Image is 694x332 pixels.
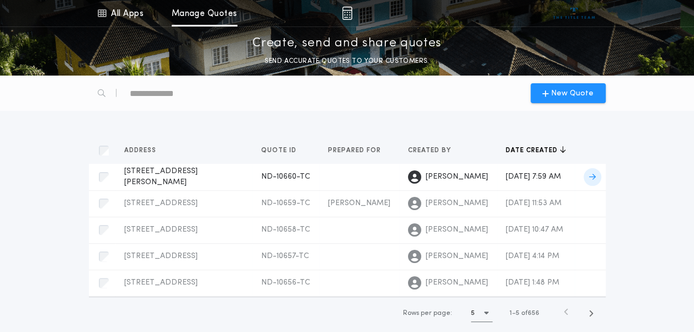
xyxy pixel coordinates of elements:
button: New Quote [531,83,606,103]
button: Address [124,145,165,156]
p: SEND ACCURATE QUOTES TO YOUR CUSTOMERS. [264,56,429,67]
span: [DATE] 4:14 PM [506,252,559,260]
span: ND-10657-TC [261,252,309,260]
span: [DATE] 11:53 AM [506,199,561,207]
span: 5 [516,310,520,317]
span: ND-10656-TC [261,279,310,287]
span: 1 [510,310,512,317]
span: [DATE] 10:47 AM [506,226,563,234]
button: 5 [471,304,492,322]
span: ND-10660-TC [261,173,310,181]
span: Prepared for [328,146,383,155]
span: ND-10658-TC [261,226,310,234]
button: Date created [506,145,566,156]
span: Created by [408,146,453,155]
span: [PERSON_NAME] [426,224,488,235]
span: of 656 [521,308,539,318]
span: [PERSON_NAME] [426,198,488,209]
img: vs-icon [553,8,595,19]
span: Date created [506,146,560,155]
span: Quote ID [261,146,299,155]
span: Rows per page: [403,310,452,317]
span: [STREET_ADDRESS] [124,199,198,207]
span: [STREET_ADDRESS] [124,279,198,287]
img: img [342,7,352,20]
button: Quote ID [261,145,305,156]
span: [PERSON_NAME] [328,199,390,207]
span: [STREET_ADDRESS][PERSON_NAME] [124,167,198,186]
span: ND-10659-TC [261,199,310,207]
span: [DATE] 7:59 AM [506,173,561,181]
span: [PERSON_NAME] [426,251,488,262]
span: [DATE] 1:48 PM [506,279,559,287]
span: [STREET_ADDRESS] [124,252,198,260]
h1: 5 [471,308,475,319]
span: [PERSON_NAME] [426,277,488,288]
span: [STREET_ADDRESS] [124,226,198,234]
span: New Quote [551,88,594,99]
span: [PERSON_NAME] [426,172,488,183]
button: Created by [408,145,459,156]
span: Address [124,146,158,155]
p: Create, send and share quotes [252,35,442,52]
